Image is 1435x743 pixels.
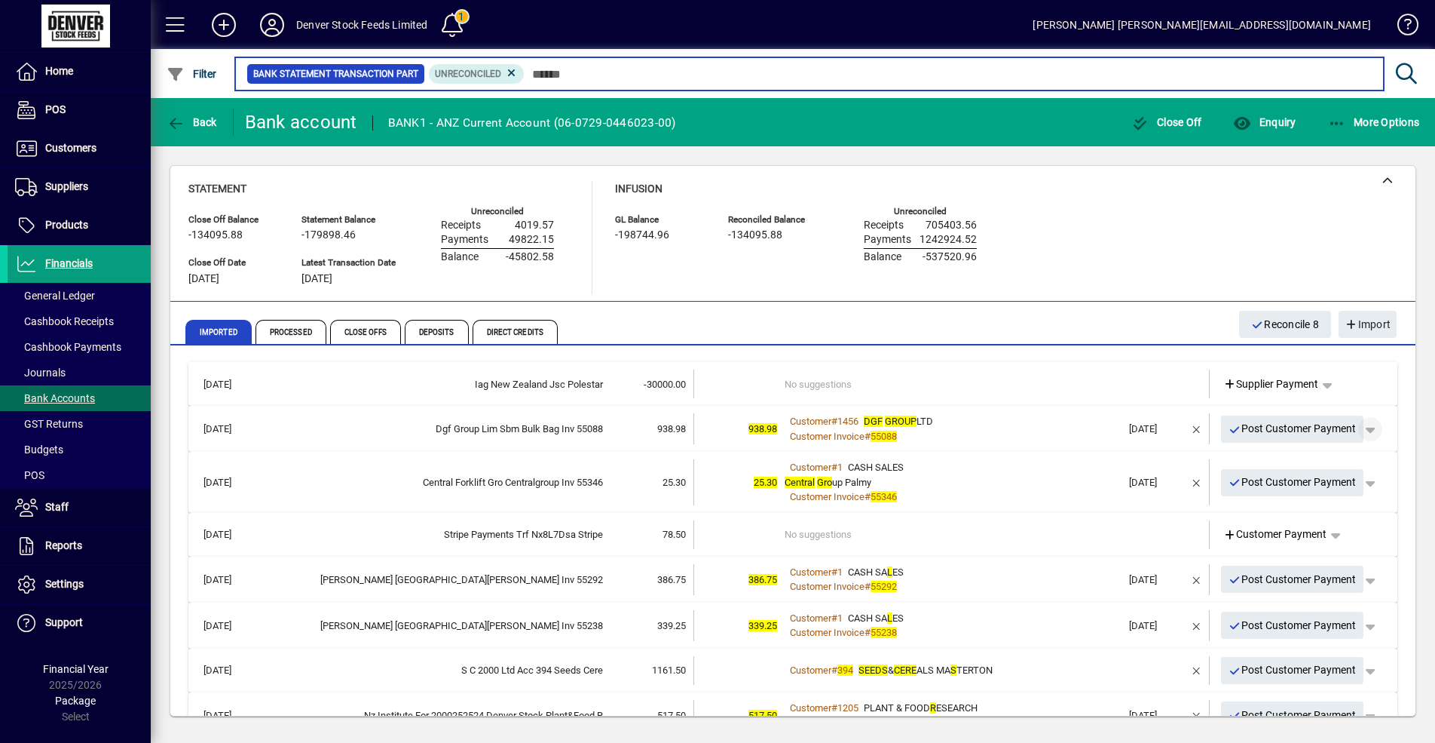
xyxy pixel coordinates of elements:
[785,625,902,640] a: Customer Invoice#55238
[45,180,88,192] span: Suppliers
[837,416,858,427] span: 1456
[188,258,279,268] span: Close Off Date
[1185,567,1209,591] button: Remove
[8,489,151,527] a: Staff
[8,360,151,385] a: Journals
[870,581,897,592] em: 55292
[200,11,248,38] button: Add
[301,273,332,285] span: [DATE]
[301,258,396,268] span: Latest Transaction Date
[790,431,864,442] span: Customer Invoice
[15,444,63,456] span: Budgets
[1228,613,1357,638] span: Post Customer Payment
[657,620,686,631] span: 339.25
[790,627,864,638] span: Customer Invoice
[790,566,831,578] span: Customer
[45,142,96,154] span: Customers
[728,229,782,241] span: -134095.88
[8,334,151,360] a: Cashbook Payments
[950,665,956,676] em: S
[785,662,858,678] a: Customer#394
[8,462,151,488] a: POS
[790,462,831,473] span: Customer
[301,229,356,241] span: -179898.46
[253,66,418,81] span: Bank Statement Transaction Part
[188,273,219,285] span: [DATE]
[922,251,977,263] span: -537520.96
[817,477,832,488] em: Gro
[405,320,469,344] span: Deposits
[15,367,66,379] span: Journals
[188,649,1397,692] mat-expansion-panel-header: [DATE]S C 2000 Ltd Acc 394 Seeds Cere1161.50Customer#394SEEDS&CEREALS MASTERTONPost Customer Payment
[837,702,858,714] span: 1205
[15,315,114,327] span: Cashbook Receipts
[1185,659,1209,683] button: Remove
[831,665,837,676] span: #
[473,320,558,344] span: Direct Credits
[8,283,151,309] a: General Ledger
[790,581,864,592] span: Customer Invoice
[1324,109,1424,136] button: More Options
[790,416,831,427] span: Customer
[1251,312,1319,337] span: Reconcile 8
[1217,370,1325,398] a: Supplier Payment
[1221,612,1364,639] button: Post Customer Payment
[1127,109,1206,136] button: Close Off
[1129,475,1185,490] div: [DATE]
[1228,703,1357,728] span: Post Customer Payment
[1223,376,1319,392] span: Supplier Payment
[831,462,837,473] span: #
[864,702,978,714] span: PLANT & FOOD ESEARCH
[8,437,151,462] a: Budgets
[894,207,947,216] label: Unreconciled
[831,416,837,427] span: #
[1185,471,1209,495] button: Remove
[657,574,686,585] span: 386.75
[506,251,554,263] span: -45802.58
[1345,312,1391,337] span: Import
[8,604,151,642] a: Support
[1386,3,1416,52] a: Knowledge Base
[188,692,1397,738] mat-expansion-panel-header: [DATE]Nz Institute For 2000252524 Denver Stock Plant&Food R517.50517.50Customer#1205PLANT & FOODR...
[1185,417,1209,441] button: Remove
[196,700,267,731] td: [DATE]
[790,702,831,714] span: Customer
[188,452,1397,513] mat-expansion-panel-header: [DATE]Central Forklift Gro Centralgroup Inv 5534625.3025.30Customer#1CASH SALESCentral Group Palm...
[45,539,82,551] span: Reports
[870,431,897,442] em: 55088
[657,423,686,434] span: 938.98
[8,309,151,334] a: Cashbook Receipts
[837,462,843,473] span: 1
[1239,311,1331,338] button: Reconcile 8
[858,665,993,676] span: & ALS MA TERTON
[167,116,217,128] span: Back
[55,695,96,707] span: Package
[15,469,44,481] span: POS
[8,168,151,206] a: Suppliers
[870,627,897,638] em: 55238
[754,477,777,488] span: 25.30
[1221,566,1364,593] button: Post Customer Payment
[748,710,777,721] span: 517.50
[15,341,121,353] span: Cashbook Payments
[15,418,83,430] span: GST Returns
[388,111,676,135] div: BANK1 - ANZ Current Account (06-0729-0446023-00)
[8,91,151,129] a: POS
[15,290,95,302] span: General Ledger
[267,663,603,678] div: S C 2000 Ltd Acc 394 Seeds Cere
[930,702,936,714] em: R
[196,459,267,505] td: [DATE]
[858,665,888,676] em: SEEDS
[1217,521,1333,548] a: Customer Payment
[1185,613,1209,637] button: Remove
[790,613,831,624] span: Customer
[248,11,296,38] button: Profile
[267,475,603,490] div: Central Forklift Gro Centralgroup Inv 55346
[848,462,904,473] span: CASH SALES
[662,477,686,488] span: 25.30
[785,520,1121,549] td: No suggestions
[1228,658,1357,683] span: Post Customer Payment
[196,564,267,595] td: [DATE]
[785,489,902,505] a: Customer Invoice#55346
[1339,311,1397,338] button: Import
